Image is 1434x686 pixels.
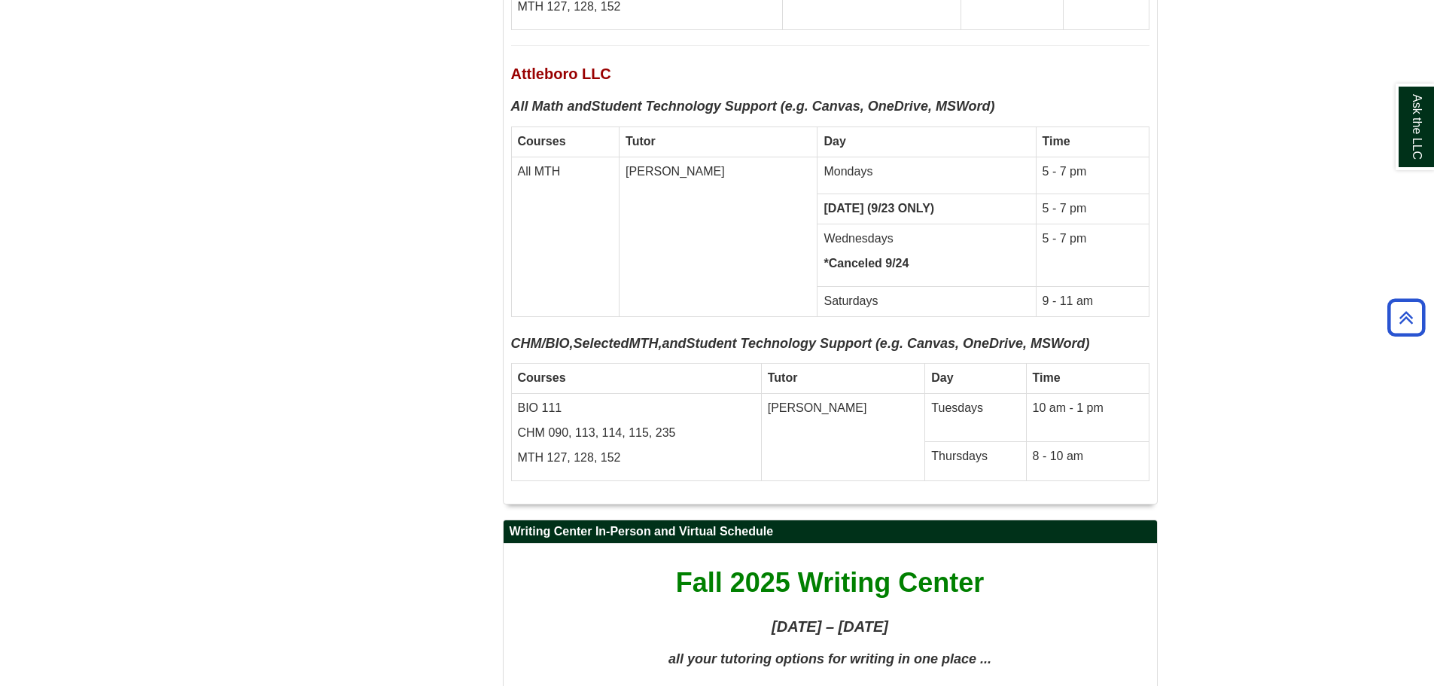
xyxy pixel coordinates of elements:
strong: Student Technology Support (e.g. Canvas, OneDrive, MSWord) [592,99,995,114]
p: Mondays [824,163,1029,181]
strong: d [621,336,629,351]
p: Tuesdays [931,400,1019,417]
strong: Courses [518,135,566,148]
a: Back to Top [1382,307,1430,328]
p: All MTH [518,163,613,181]
strong: *Canceled 9/24 [824,257,909,270]
strong: Time [1043,135,1070,148]
strong: Student Technology Support (e.g. Canvas, OneDrive, MSWord) [687,336,1090,351]
td: Saturdays [817,286,1036,316]
strong: [DATE] (9/23 ONLY) [824,202,934,215]
td: [PERSON_NAME] [620,157,817,316]
p: 10 am - 1 pm [1033,400,1143,417]
p: Wednesdays [824,230,1029,248]
p: CHM 090, 113, 114, 115, 235 [518,425,755,442]
strong: Time [1033,371,1061,384]
td: 5 - 7 pm [1036,194,1149,224]
h2: Writing Center In-Person and Virtual Schedule [504,520,1157,544]
p: MTH 127, 128, 152 [518,450,755,467]
b: and [662,336,687,351]
b: All Math and [511,99,592,114]
td: 8 - 10 am [1026,442,1149,480]
p: 5 - 7 pm [1043,163,1143,181]
strong: Selecte [574,336,621,351]
td: [PERSON_NAME] [761,394,925,481]
b: MTH, [629,336,662,351]
strong: Courses [518,371,566,384]
td: 5 - 7 pm [1036,224,1149,287]
strong: Tutor [626,135,656,148]
b: CHM/BIO, [511,336,574,351]
td: 9 - 11 am [1036,286,1149,316]
span: Fall 2025 Writing Center [676,567,984,598]
strong: Tutor [768,371,798,384]
strong: Day [824,135,845,148]
strong: [DATE] – [DATE] [772,618,888,635]
p: BIO 111 [518,400,755,417]
strong: Day [931,371,953,384]
td: Thursdays [925,442,1026,480]
span: all your tutoring options for writing in one place ... [668,651,991,666]
span: Attleboro LLC [511,66,611,82]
